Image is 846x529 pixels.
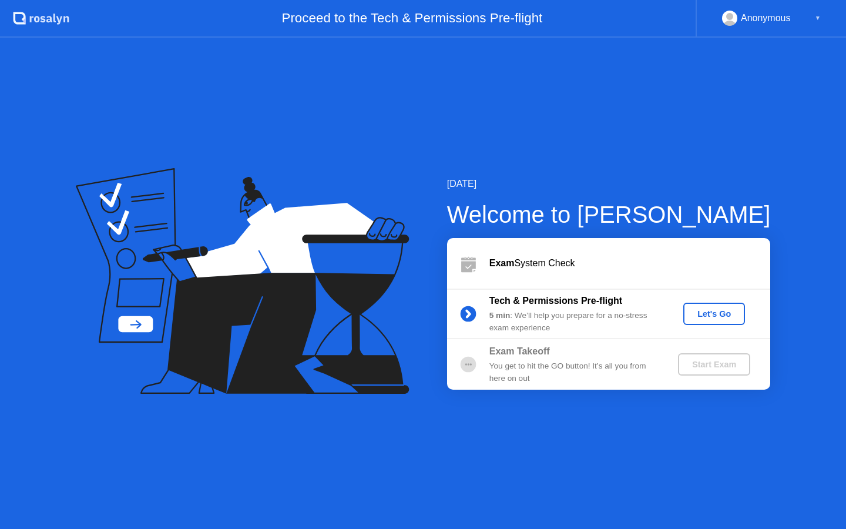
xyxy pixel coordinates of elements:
div: [DATE] [447,177,771,191]
button: Let's Go [683,303,745,325]
div: Start Exam [683,360,746,369]
b: Tech & Permissions Pre-flight [489,296,622,306]
div: System Check [489,256,770,270]
b: Exam [489,258,515,268]
button: Start Exam [678,353,750,376]
b: Exam Takeoff [489,346,550,356]
div: : We’ll help you prepare for a no-stress exam experience [489,310,659,334]
div: You get to hit the GO button! It’s all you from here on out [489,360,659,384]
div: ▼ [815,11,821,26]
div: Let's Go [688,309,740,319]
div: Welcome to [PERSON_NAME] [447,197,771,232]
div: Anonymous [741,11,791,26]
b: 5 min [489,311,511,320]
